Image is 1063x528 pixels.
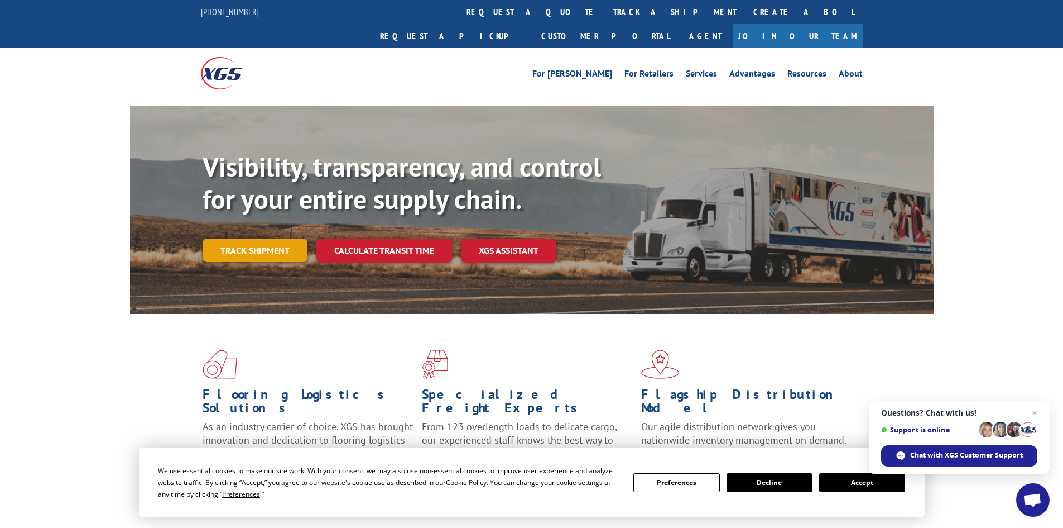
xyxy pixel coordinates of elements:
span: As an industry carrier of choice, XGS has brought innovation and dedication to flooring logistics... [203,420,413,460]
span: Support is online [881,426,975,434]
a: Open chat [1016,483,1050,517]
span: Cookie Policy [446,478,487,487]
span: Chat with XGS Customer Support [881,445,1037,467]
a: XGS ASSISTANT [461,239,556,263]
div: We use essential cookies to make our site work. With your consent, we may also use non-essential ... [158,465,620,500]
a: [PHONE_NUMBER] [201,6,259,17]
button: Decline [727,473,812,492]
h1: Flooring Logistics Solutions [203,388,413,420]
b: Visibility, transparency, and control for your entire supply chain. [203,149,601,216]
a: Request a pickup [372,24,533,48]
a: Advantages [729,69,775,82]
span: Our agile distribution network gives you nationwide inventory management on demand. [641,420,846,446]
span: Chat with XGS Customer Support [910,450,1023,460]
a: Calculate transit time [316,239,452,263]
h1: Flagship Distribution Model [641,388,852,420]
a: Resources [787,69,826,82]
button: Accept [819,473,905,492]
a: Customer Portal [533,24,678,48]
a: For Retailers [624,69,674,82]
button: Preferences [633,473,719,492]
a: Track shipment [203,239,307,262]
a: Join Our Team [733,24,863,48]
h1: Specialized Freight Experts [422,388,633,420]
img: xgs-icon-total-supply-chain-intelligence-red [203,350,237,379]
a: Services [686,69,717,82]
div: Cookie Consent Prompt [139,448,925,517]
img: xgs-icon-flagship-distribution-model-red [641,350,680,379]
img: xgs-icon-focused-on-flooring-red [422,350,448,379]
a: About [839,69,863,82]
a: Agent [678,24,733,48]
p: From 123 overlength loads to delicate cargo, our experienced staff knows the best way to move you... [422,420,633,470]
span: Preferences [222,489,260,499]
a: For [PERSON_NAME] [532,69,612,82]
span: Questions? Chat with us! [881,408,1037,417]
